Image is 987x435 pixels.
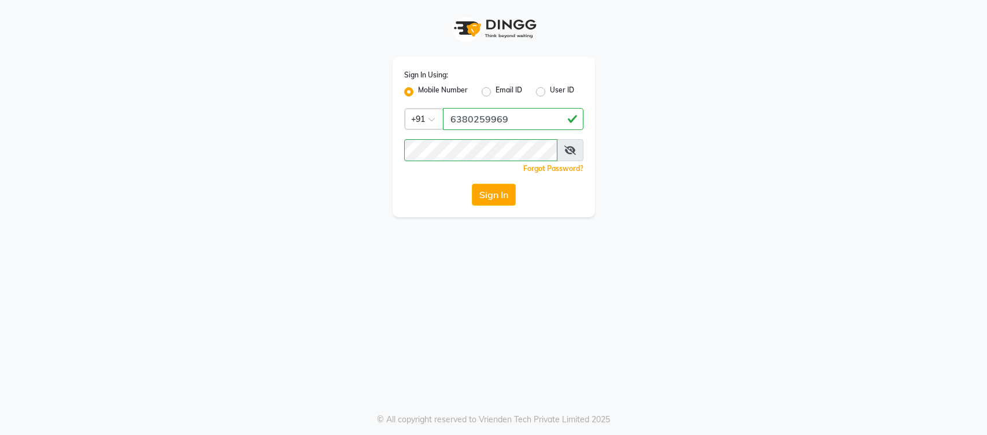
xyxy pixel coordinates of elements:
input: Username [404,139,557,161]
label: User ID [550,85,574,99]
a: Forgot Password? [523,164,583,173]
input: Username [443,108,583,130]
label: Mobile Number [418,85,468,99]
button: Sign In [472,184,516,206]
label: Email ID [496,85,522,99]
img: logo1.svg [448,12,540,46]
label: Sign In Using: [404,70,448,80]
